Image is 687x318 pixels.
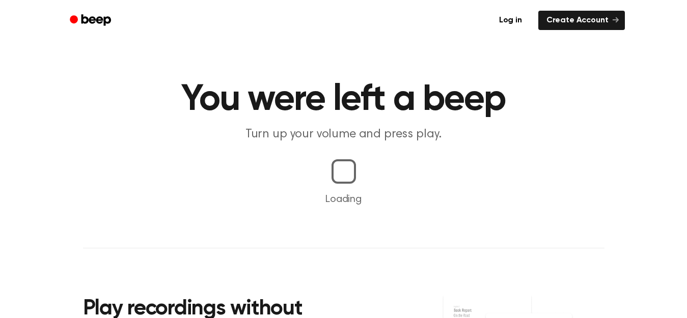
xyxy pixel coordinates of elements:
p: Loading [12,192,675,207]
h1: You were left a beep [83,81,604,118]
a: Log in [489,9,532,32]
p: Turn up your volume and press play. [148,126,539,143]
a: Beep [63,11,120,31]
a: Create Account [538,11,625,30]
